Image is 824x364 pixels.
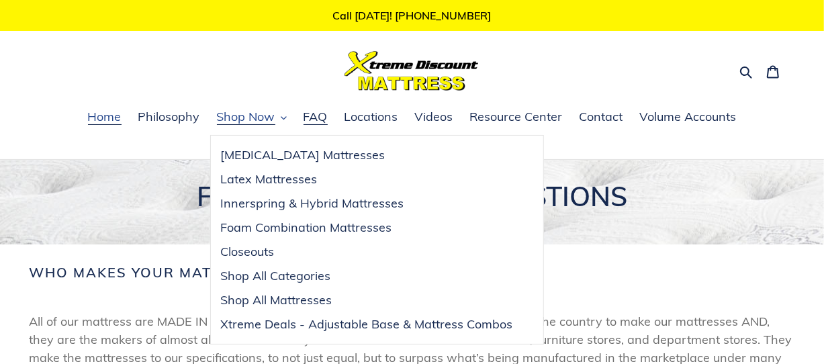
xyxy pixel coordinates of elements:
a: Home [81,107,128,128]
span: Latex Mattresses [221,171,318,187]
span: Foam Combination Mattresses [221,220,392,236]
span: [MEDICAL_DATA] Mattresses [221,147,385,163]
a: Philosophy [132,107,207,128]
img: Xtreme Discount Mattress [345,51,479,91]
a: Resource Center [463,107,569,128]
a: Closeouts [211,240,523,264]
span: Philosophy [138,109,200,125]
a: Latex Mattresses [211,167,523,191]
span: FREQUENTLY ASKED QUESTIONS [197,180,627,212]
a: Contact [573,107,630,128]
span: Innerspring & Hybrid Mattresses [221,195,404,212]
a: Innerspring & Hybrid Mattresses [211,191,523,216]
a: Locations [338,107,405,128]
span: Contact [580,109,623,125]
span: Xtreme Deals - Adjustable Base & Mattress Combos [221,316,513,332]
a: FAQ [297,107,334,128]
span: Home [88,109,122,125]
span: Resource Center [470,109,563,125]
span: Videos [415,109,453,125]
span: Shop All Categories [221,268,331,284]
span: Who makes your mattresses? [30,265,289,281]
span: Locations [345,109,398,125]
a: Foam Combination Mattresses [211,216,523,240]
span: Shop All Mattresses [221,292,332,308]
a: [MEDICAL_DATA] Mattresses [211,143,523,167]
button: Shop Now [210,107,293,128]
a: Shop All Categories [211,264,523,288]
span: Closeouts [221,244,275,260]
a: Volume Accounts [633,107,743,128]
span: FAQ [304,109,328,125]
span: Shop Now [217,109,275,125]
a: Shop All Mattresses [211,288,523,312]
a: Xtreme Deals - Adjustable Base & Mattress Combos [211,312,523,336]
a: Videos [408,107,460,128]
span: Volume Accounts [640,109,737,125]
